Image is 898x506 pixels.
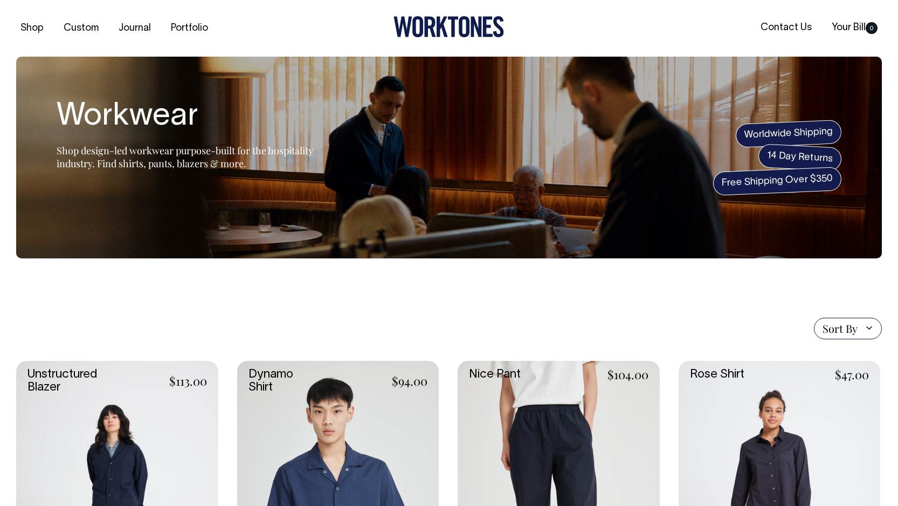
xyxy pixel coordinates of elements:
[866,22,878,34] span: 0
[827,19,882,37] a: Your Bill0
[57,100,326,134] h1: Workwear
[823,322,858,335] span: Sort By
[756,19,816,37] a: Contact Us
[57,144,313,170] span: Shop design-led workwear purpose-built for the hospitality industry. Find shirts, pants, blazers ...
[114,19,155,37] a: Journal
[735,120,842,148] span: Worldwide Shipping
[758,143,842,172] span: 14 Day Returns
[713,167,842,196] span: Free Shipping Over $350
[167,19,212,37] a: Portfolio
[16,19,48,37] a: Shop
[59,19,103,37] a: Custom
